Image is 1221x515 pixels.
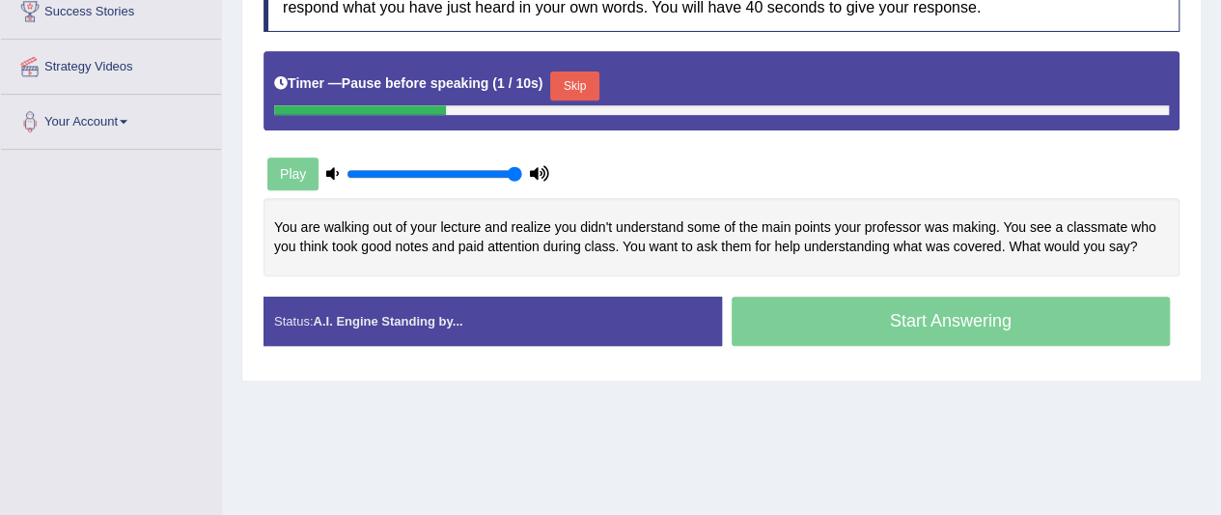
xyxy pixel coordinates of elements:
strong: A.I. Engine Standing by... [313,314,462,329]
a: Your Account [1,95,221,143]
div: Status: [264,297,722,346]
b: Pause before speaking [342,75,489,91]
h5: Timer — [274,76,542,91]
b: 1 / 10s [497,75,539,91]
b: ) [539,75,543,91]
a: Strategy Videos [1,40,221,88]
div: You are walking out of your lecture and realize you didn't understand some of the main points you... [264,198,1179,276]
b: ( [492,75,497,91]
button: Skip [550,72,598,100]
